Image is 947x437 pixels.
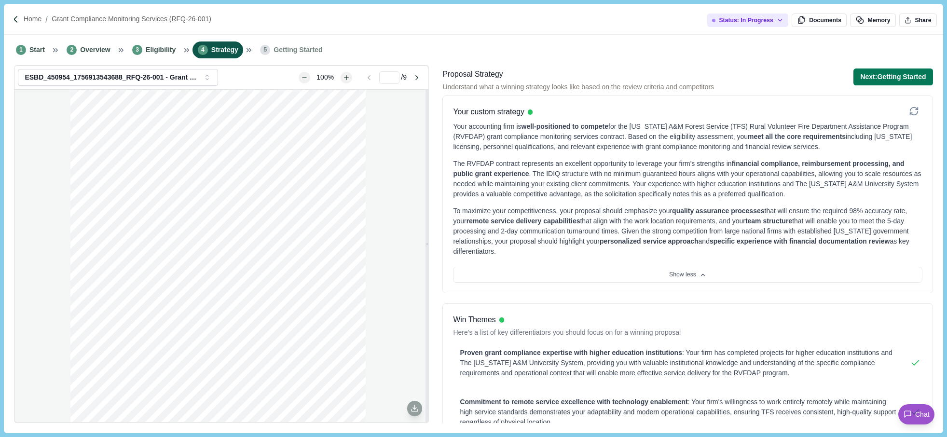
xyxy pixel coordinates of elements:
[467,217,580,225] span: remote service delivery capabilities
[460,349,682,356] span: Proven grant compliance expertise with higher education institutions
[898,404,934,424] button: Chat
[114,274,306,280] span: perform the contracted services/duties requested below under section 2.0, Scope of
[159,172,251,178] span: OPENING DATE: [DATE] 2:00 P.M.
[114,221,343,227] span: Pursuant to Chapter 2254, Subchapter A, [US_STATE] Government Code, the [US_STATE] A&M
[114,234,309,240] span: “Firm(s)” who are qualified to conduct grant compliance monitoring services for the
[915,410,930,420] span: Chat
[114,387,309,393] span: to assist TFS with processing reimbursement requests submitted by fire departments
[41,15,52,24] img: Forward slash icon
[260,45,270,55] span: 5
[460,398,687,406] span: Commitment to remote service excellence with technology enablement
[114,407,308,413] span: departments, and ensure all reimbursement packages meet TFS requirements before
[600,237,699,245] span: personalized service approach
[745,217,792,225] span: team structure
[453,122,922,152] div: Your accounting firm is for the [US_STATE] A&M Forest Service (TFS) Rural Volunteer Fire Departme...
[401,72,407,82] span: / 9
[453,159,922,199] div: The RVFDAP contract represents an excellent opportunity to leverage your firm's strengths in . Th...
[114,400,308,406] span: administrative review of reimbursement documents, communicate directly with fire
[114,347,322,353] span: In response to increased legislative appropriations and rising reimbursement volume, TFS
[16,45,26,55] span: 1
[442,68,714,81] div: Proposal Strategy
[114,281,135,287] span: Services.
[114,207,137,213] span: this RFQ.
[114,367,137,373] span: exceeded.
[29,45,45,55] span: Start
[198,45,208,55] span: 4
[453,206,922,257] div: To maximize your competitiveness, your proposal should emphasize your that will ensure the requir...
[70,90,373,422] div: grid
[211,45,238,55] span: Strategy
[114,194,299,200] span: This Request for Qualifications “RFQ” provides information on the request, the
[453,106,533,118] div: Your custom strategy
[672,207,764,215] span: quality assurance processes
[710,237,890,245] span: specific experience with financial documentation review
[114,227,313,233] span: Forest Service “TFS” is requesting statements of qualifications from accounting firms
[114,321,310,327] span: across the state. The program provides pass-through funding for equipment, training,
[299,72,310,83] button: Zoom out
[442,82,714,92] span: Understand what a winning strategy looks like based on the review criteria and competitors
[460,397,898,427] div: : Your firm's willingness to work entirely remotely while maintaining high service standards demo...
[80,45,110,55] span: Overview
[312,72,339,82] div: 100%
[25,73,200,82] div: ESBD_450954_1756913543688_RFQ-26-001 - Grant Compliance Monitoring Services (2).pdf
[114,294,121,300] span: 1.0
[151,160,285,166] span: GRANT COMPLIANCE MONITORING SERVICES
[67,45,77,55] span: 2
[203,149,233,154] span: RFQ-26-001
[748,133,846,140] span: meet all the core requirements
[360,72,377,83] button: Go to previous page
[114,354,319,360] span: is seeking to assess the potential value of contracting with a qualified vendor to augment
[24,14,41,24] a: Home
[146,45,176,55] span: Eligibility
[114,267,315,273] span: Successfully qualified Firms will, under TFS coordination, work with key personnel to
[114,381,321,386] span: The purpose of this RFQ is to identify a qualified Firm that can provide trained personnel
[453,160,904,178] span: financial compliance, reimbursement processing, and public grant experience
[453,328,681,338] p: Here's a list of key differentiators you should focus on for a winning proposal
[408,72,425,83] button: Go to next page
[167,125,284,132] span: [US_STATE] A&M FOREST SERVICE
[114,327,315,333] span: protective gear, fire trucks, and other needs critical to sustaining rural fire protection in
[274,45,322,55] span: Getting Started
[114,307,327,313] span: The [US_STATE] A&M Forest Service “TFS” administers the RVFDAP, a complex, multi-
[132,45,142,55] span: 3
[114,334,147,340] span: [US_STATE].
[18,69,218,86] button: ESBD_450954_1756913543688_RFQ-26-001 - Grant Compliance Monitoring Services (2).pdf
[114,314,311,320] span: category grant program that supports approximately 1,474 volunteer fire departments
[853,68,933,85] button: Next:Getting Started
[114,241,312,246] span: Rural Volunteer Fire Department Assistance Program “RVFDAP”. TFS may create a
[114,247,305,253] span: pool of vendors to provide these services for TFS. Accounting Firms are invited to
[114,254,265,260] span: submit written qualifications for possible selection consideration.
[52,14,211,24] a: Grant Compliance Monitoring Services (RFQ-26-001)
[453,314,495,326] h3: Win Themes
[114,414,171,420] span: submission for payment.
[114,360,305,366] span: existing staff capacity. This contract would be used only if internal capabilities are
[12,15,20,24] img: Forward slash icon
[341,72,352,83] button: Zoom in
[185,140,251,146] span: Request For Qualifications
[453,267,922,283] button: Show less
[127,294,206,300] span: Who We Are / Service Objective
[114,394,288,399] span: under the RVFDAP. These personnel must be able to perform financial and
[460,348,898,378] div: : Your firm has completed projects for higher education institutions and The [US_STATE] A&M Unive...
[114,201,314,206] span: minimum scope of services required, and information to aid in preparing a response to
[522,123,608,130] span: well-positioned to compete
